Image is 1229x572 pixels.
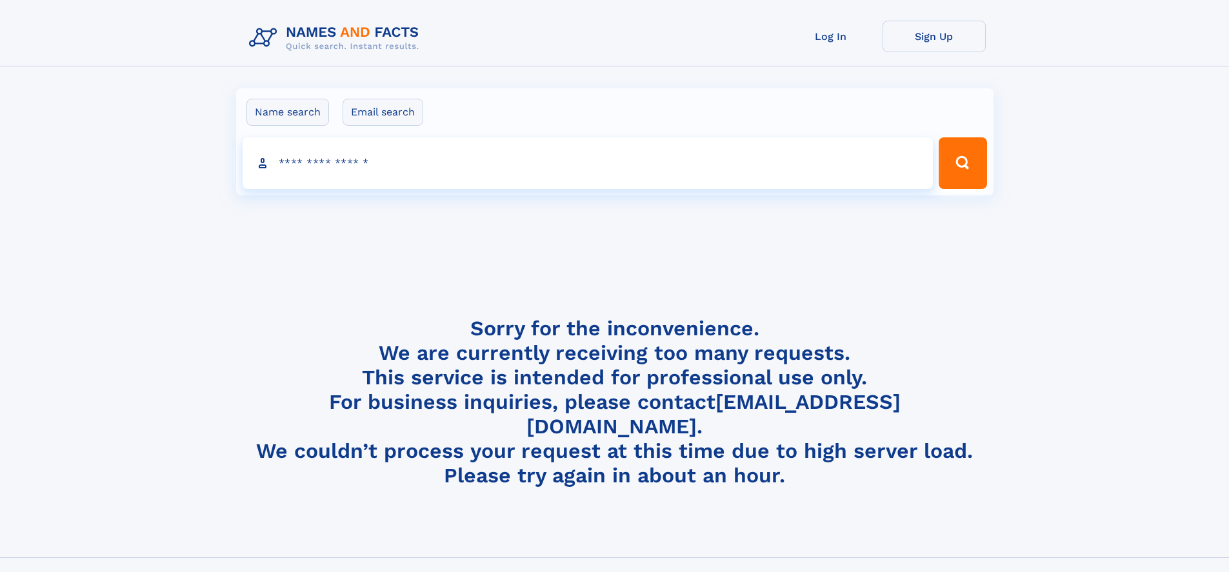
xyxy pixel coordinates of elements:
[343,99,423,126] label: Email search
[244,21,430,55] img: Logo Names and Facts
[244,316,986,488] h4: Sorry for the inconvenience. We are currently receiving too many requests. This service is intend...
[243,137,934,189] input: search input
[779,21,883,52] a: Log In
[246,99,329,126] label: Name search
[883,21,986,52] a: Sign Up
[939,137,986,189] button: Search Button
[526,390,901,439] a: [EMAIL_ADDRESS][DOMAIN_NAME]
